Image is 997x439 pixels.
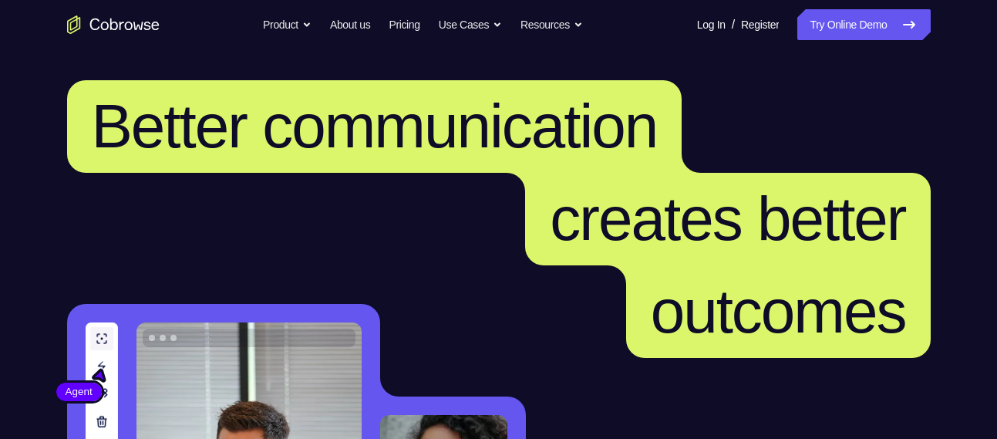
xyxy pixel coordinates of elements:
button: Resources [520,9,583,40]
button: Use Cases [439,9,502,40]
a: Try Online Demo [797,9,930,40]
a: Log In [697,9,726,40]
button: Product [263,9,312,40]
a: Register [741,9,779,40]
a: Pricing [389,9,419,40]
span: / [732,15,735,34]
a: Go to the home page [67,15,160,34]
a: About us [330,9,370,40]
span: outcomes [651,277,906,346]
span: Better communication [92,92,658,160]
span: Agent [56,384,102,400]
span: creates better [550,184,905,253]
